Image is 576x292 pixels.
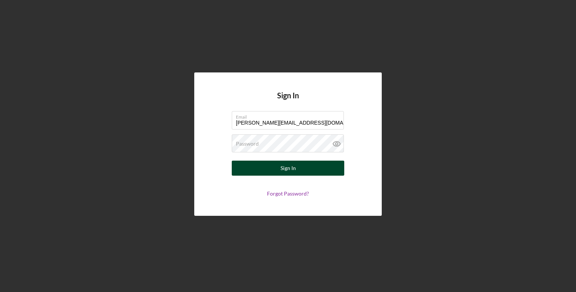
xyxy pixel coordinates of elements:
[280,161,296,176] div: Sign In
[236,111,344,120] label: Email
[236,141,259,147] label: Password
[232,161,344,176] button: Sign In
[277,91,299,111] h4: Sign In
[267,190,309,197] a: Forgot Password?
